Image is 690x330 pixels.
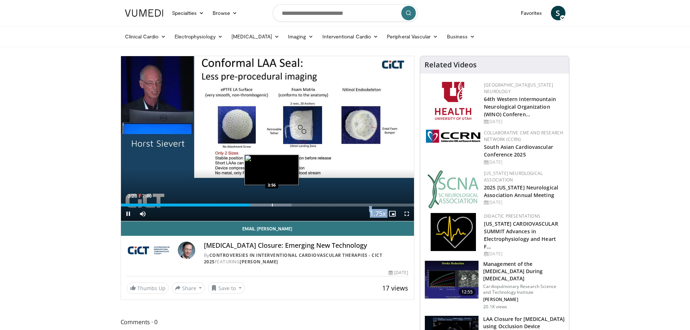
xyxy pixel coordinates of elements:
a: [PERSON_NAME] [240,259,278,265]
img: VuMedi Logo [125,9,163,17]
p: Cardiopulmonary Research Science and Technology Institute [483,284,565,295]
span: 17 views [382,284,408,292]
a: Peripheral Vascular [382,29,442,44]
a: 64th Western Intermountain Neurological Organization (WINO) Conferen… [484,96,556,118]
a: [MEDICAL_DATA] [227,29,284,44]
h4: Related Videos [425,60,477,69]
a: [US_STATE] Neurological Association [484,170,543,183]
img: Controversies in Interventional Cardiovascular Therapies - CICT 2025 [127,242,175,259]
a: Business [443,29,480,44]
button: Enable picture-in-picture mode [385,206,400,221]
h3: Management of the [MEDICAL_DATA] During [MEDICAL_DATA] [483,260,565,282]
a: Favorites [517,6,547,20]
img: f6362829-b0a3-407d-a044-59546adfd345.png.150x105_q85_autocrop_double_scale_upscale_version-0.2.png [435,82,471,120]
button: Share [172,282,205,294]
div: By FEATURING [204,252,408,265]
button: Fullscreen [400,206,414,221]
a: Imaging [284,29,318,44]
a: [US_STATE] CARDIOVASCULAR SUMMIT Advances in Electrophysiology and Heart F… [484,220,558,250]
video-js: Video Player [121,56,414,221]
a: South Asian Cardiovascular Conference 2025 [484,143,553,158]
p: [PERSON_NAME] [483,297,565,302]
h3: LAA Closure for [MEDICAL_DATA] using Occlusion Device [483,316,565,330]
span: 7:40 [142,193,152,199]
img: Avatar [178,242,195,259]
span: 3:23 [127,193,137,199]
span: / [139,193,141,199]
a: [GEOGRAPHIC_DATA][US_STATE] Neurology [484,82,553,95]
a: Controversies in Interventional Cardiovascular Therapies - CICT 2025 [204,252,382,265]
span: 12:55 [459,288,476,296]
img: a04ee3ba-8487-4636-b0fb-5e8d268f3737.png.150x105_q85_autocrop_double_scale_upscale_version-0.2.png [426,130,480,143]
a: 12:55 Management of the [MEDICAL_DATA] During [MEDICAL_DATA] Cardiopulmonary Research Science and... [425,260,565,310]
button: Pause [121,206,135,221]
img: b123db18-9392-45ae-ad1d-42c3758a27aa.jpg.150x105_q85_autocrop_double_scale_upscale_version-0.2.jpg [427,170,479,208]
a: Browse [208,6,242,20]
a: Email [PERSON_NAME] [121,221,414,236]
img: image.jpeg [244,155,299,185]
a: Interventional Cardio [318,29,383,44]
button: Save to [208,282,245,294]
img: 1860aa7a-ba06-47e3-81a4-3dc728c2b4cf.png.150x105_q85_autocrop_double_scale_upscale_version-0.2.png [431,213,476,251]
button: Playback Rate [371,206,385,221]
div: [DATE] [484,251,563,257]
span: Comments 0 [121,317,415,327]
a: S [551,6,565,20]
div: [DATE] [484,159,563,166]
a: Electrophysiology [170,29,227,44]
a: 2025 [US_STATE] Neurological Association Annual Meeting [484,184,558,199]
a: Collaborative CME and Research Network (CCRN) [484,130,563,142]
div: [DATE] [389,270,408,276]
a: Specialties [168,6,209,20]
a: Clinical Cardio [121,29,170,44]
img: ASqSTwfBDudlPt2X4xMDoxOjAxMTuB36.150x105_q85_crop-smart_upscale.jpg [425,261,478,298]
div: [DATE] [484,199,563,206]
button: Mute [135,206,150,221]
p: 20.1K views [483,304,507,310]
div: [DATE] [484,118,563,125]
div: Didactic Presentations [484,213,563,220]
div: Progress Bar [121,204,414,206]
h4: [MEDICAL_DATA] Closure: Emerging New Technology [204,242,408,250]
input: Search topics, interventions [273,4,418,22]
a: Thumbs Up [127,283,169,294]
